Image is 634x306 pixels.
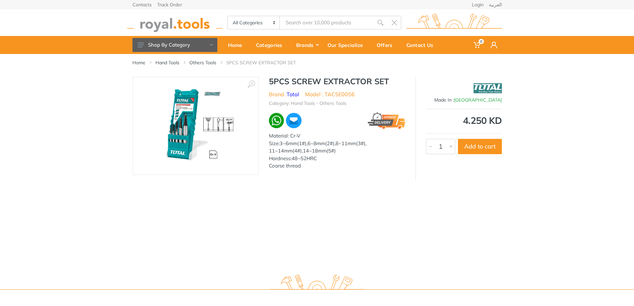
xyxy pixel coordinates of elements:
img: ma.webp [285,112,302,129]
li: Model : TACSE0056 [305,90,355,98]
div: Material: Cr-V [269,132,405,140]
div: Size:3~6mm(1#),6~8mm(2#),8~11mm(3#), 11~14mm(4#),14~18mm(5#) [269,140,405,155]
div: Made In : [426,97,502,104]
a: Contact Us [402,36,443,54]
button: Shop By Category [132,38,217,52]
img: express.png [368,112,405,129]
nav: breadcrumb [132,59,502,66]
button: Add to cart [458,139,502,154]
a: Others Tools [189,59,216,66]
h1: 5PCS SCREW EXTRACTOR SET [269,77,405,86]
div: Contact Us [402,38,443,52]
li: 5PCS SCREW EXTRACTOR SET [226,59,306,66]
span: 0 [479,39,484,44]
a: Total [287,91,299,98]
img: Total [474,80,502,97]
a: Hand Tools [155,59,179,66]
a: Login [472,2,484,7]
a: Contacts [132,2,152,7]
a: Home [223,36,251,54]
div: Hardness:48~52HRC Coarse thread [269,155,405,170]
div: Categories [251,38,292,52]
div: Home [223,38,251,52]
select: Category [228,16,280,29]
img: Royal Tools - 5PCS SCREW EXTRACTOR SET [153,84,237,168]
img: royal.tools Logo [406,14,502,32]
a: Home [132,59,145,66]
li: Category: Hand Tools - Others Tools [269,100,346,107]
a: العربية [489,2,502,7]
img: royal.tools Logo [269,275,365,293]
div: Our Specialize [323,38,372,52]
img: royal.tools Logo [127,14,223,32]
a: Track Order [157,2,182,7]
input: Site search [280,16,373,30]
a: Offers [372,36,402,54]
div: 4.250 KD [426,116,502,125]
a: Categories [251,36,292,54]
div: Brands [292,38,323,52]
a: Our Specialize [323,36,372,54]
span: [GEOGRAPHIC_DATA] [454,97,502,103]
img: wa.webp [269,113,284,128]
div: Offers [372,38,402,52]
a: 0 [469,36,486,54]
li: Brand : [269,90,299,98]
